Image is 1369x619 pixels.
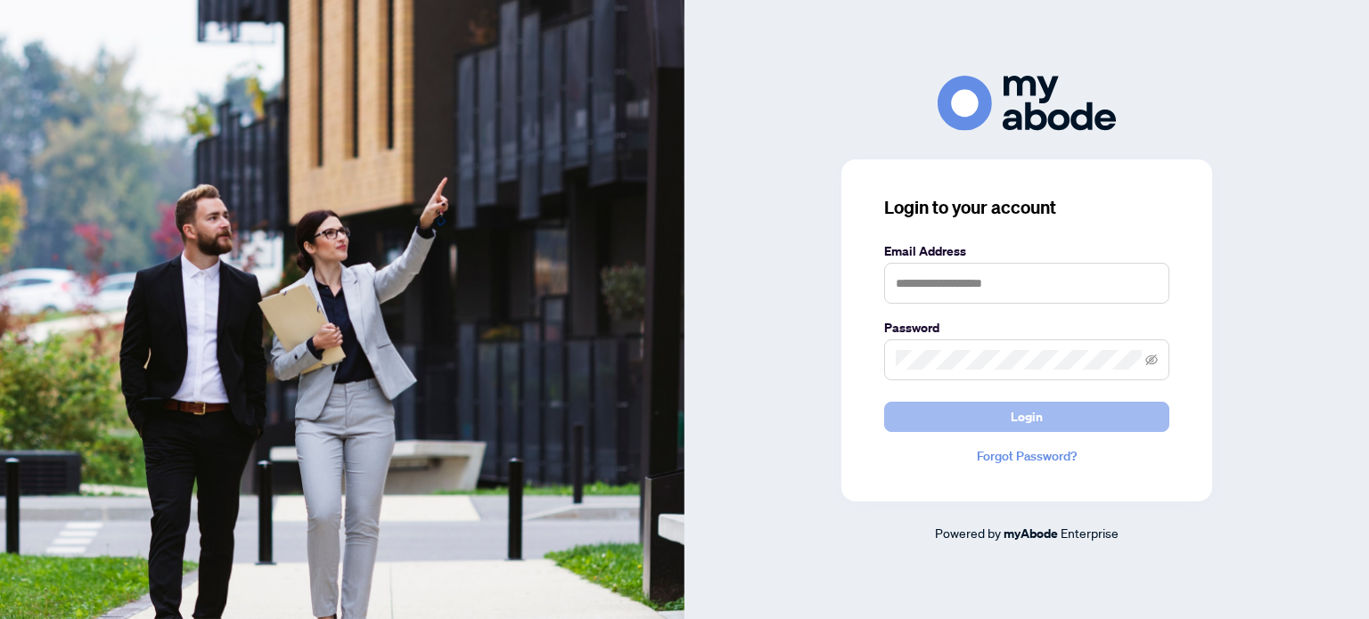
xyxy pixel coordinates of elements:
[1061,525,1119,541] span: Enterprise
[884,241,1169,261] label: Email Address
[1004,524,1058,543] a: myAbode
[935,525,1001,541] span: Powered by
[884,402,1169,432] button: Login
[884,195,1169,220] h3: Login to your account
[938,76,1116,130] img: ma-logo
[884,318,1169,338] label: Password
[1145,354,1158,366] span: eye-invisible
[884,446,1169,466] a: Forgot Password?
[1011,403,1043,431] span: Login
